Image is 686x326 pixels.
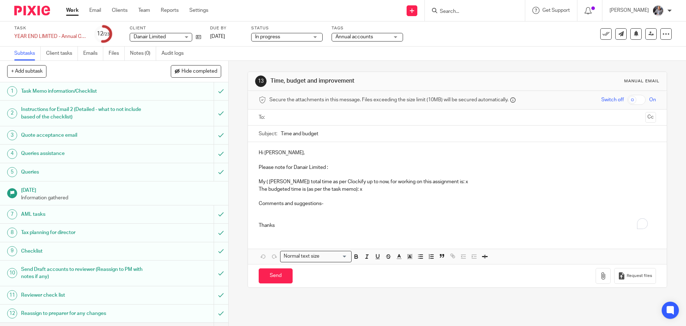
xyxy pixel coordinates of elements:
label: Client [130,25,201,31]
span: [DATE] [210,34,225,39]
h1: Queries [21,167,145,177]
label: Due by [210,25,242,31]
p: Please note for Danair Limited : [259,164,656,171]
label: Status [251,25,323,31]
a: Notes (0) [130,47,156,60]
a: Emails [83,47,103,60]
a: Client tasks [46,47,78,60]
img: Pixie [14,6,50,15]
small: /23 [103,32,110,36]
div: 3 [7,130,17,140]
span: Danair Limited [134,34,166,39]
button: Cc [645,112,656,123]
p: Comments and suggestions- [259,200,656,207]
div: 2 [7,108,17,118]
p: My ( [PERSON_NAME]) total time as per Clockify up to now, for working on this assignment is: x [259,178,656,185]
label: Subject: [259,130,277,137]
p: Information gathered [21,194,221,201]
h1: Checklist [21,246,145,257]
label: Tags [332,25,403,31]
h1: AML tasks [21,209,145,220]
h1: Tax planning for director [21,227,145,238]
h1: Send Draft accounts to reviewer (Reassign to PM with notes if any) [21,264,145,282]
span: Normal text size [282,253,321,260]
input: Send [259,268,293,284]
label: To: [259,114,267,121]
div: 9 [7,246,17,256]
button: Hide completed [171,65,221,77]
span: Request files [627,273,652,279]
h1: Queries assistance [21,148,145,159]
p: [PERSON_NAME] [610,7,649,14]
span: In progress [255,34,280,39]
h1: Task Memo information/Checklist [21,86,145,97]
a: Files [109,47,125,60]
h1: Reassign to preparer for any changes [21,308,145,319]
div: To enrich screen reader interactions, please activate Accessibility in Grammarly extension settings [248,142,666,234]
div: 5 [7,167,17,177]
img: -%20%20-%20studio@ingrained.co.uk%20for%20%20-20220223%20at%20101413%20-%201W1A2026.jpg [652,5,664,16]
input: Search [439,9,503,15]
div: 12 [97,30,110,38]
a: Team [138,7,150,14]
div: 7 [7,209,17,219]
div: YEAR END LIMITED - Annual COMPANY accounts and CT600 return [14,33,86,40]
div: 4 [7,149,17,159]
a: Clients [112,7,128,14]
a: Settings [189,7,208,14]
p: Thanks [259,222,656,229]
label: Task [14,25,86,31]
input: Search for option [322,253,347,260]
span: Hide completed [182,69,217,74]
span: Secure the attachments in this message. Files exceeding the size limit (10MB) will be secured aut... [269,96,508,103]
h1: Time, budget and improvement [270,77,473,85]
h1: Quote acceptance email [21,130,145,141]
div: 11 [7,290,17,300]
div: Manual email [624,78,660,84]
div: Search for option [280,251,352,262]
span: Switch off [601,96,624,103]
div: 1 [7,86,17,96]
a: Subtasks [14,47,41,60]
a: Email [89,7,101,14]
a: Audit logs [161,47,189,60]
button: + Add subtask [7,65,46,77]
button: Request files [614,268,656,284]
h1: Instructions for Email 2 (Detailed - what to not include based of the checklist) [21,104,145,122]
span: Annual accounts [335,34,373,39]
h1: Reviewer check list [21,290,145,301]
div: 10 [7,268,17,278]
p: The budgeted time is (as per the task memo): x [259,186,656,193]
div: 8 [7,228,17,238]
a: Reports [161,7,179,14]
span: Get Support [542,8,570,13]
span: On [649,96,656,103]
div: 13 [255,76,267,87]
a: Work [66,7,79,14]
h1: [DATE] [21,185,221,194]
p: Hi [PERSON_NAME], [259,149,656,156]
div: 12 [7,308,17,318]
